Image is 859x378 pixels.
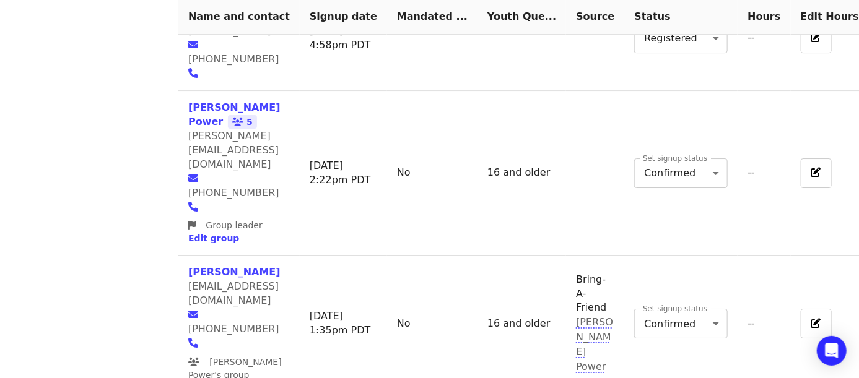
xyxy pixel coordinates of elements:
[188,233,239,243] span: Edit group
[188,232,239,245] button: Edit group
[188,337,206,349] a: phone icon
[188,357,199,367] i: users icon
[300,91,387,256] td: [DATE] 2:22pm PDT
[188,309,206,320] a: envelope icon
[188,266,281,278] a: [PERSON_NAME]
[643,305,707,312] label: Set signup status
[188,323,279,335] span: [PHONE_NUMBER]
[188,201,198,213] i: phone icon
[188,280,279,306] span: [EMAIL_ADDRESS][DOMAIN_NAME]
[387,91,477,256] td: No
[188,39,206,51] a: envelope icon
[188,220,196,231] i: flag icon
[817,336,847,366] div: Open Intercom Messenger
[188,173,198,184] i: envelope icon
[188,130,279,170] span: [PERSON_NAME][EMAIL_ADDRESS][DOMAIN_NAME]
[634,158,728,188] div: Confirmed
[477,91,566,256] td: 16 and older
[188,309,198,320] i: envelope icon
[576,316,613,372] span: [PERSON_NAME] Power
[188,67,206,79] a: phone icon
[206,220,262,230] span: Group leader
[188,67,198,79] i: phone icon
[228,115,257,129] span: 5
[487,11,556,23] span: Youth Question
[188,11,279,37] span: [EMAIL_ADDRESS][DOMAIN_NAME]
[188,39,198,51] i: envelope icon
[188,173,206,184] a: envelope icon
[643,155,707,162] label: Set signup status
[188,187,279,199] span: [PHONE_NUMBER]
[188,53,279,65] span: [PHONE_NUMBER]
[811,166,821,178] i: pen-to-square icon
[634,11,671,23] span: Status
[188,337,198,349] i: phone icon
[397,11,468,23] span: Mandated Service
[634,309,728,338] div: Confirmed
[576,315,614,374] span: Recruited by supporter Leah Power
[188,101,281,127] a: [PERSON_NAME] Power
[738,91,790,256] td: --
[232,117,243,127] i: users icon
[634,24,728,53] div: Registered
[188,201,206,213] a: phone icon
[811,317,821,329] i: pen-to-square icon
[811,32,821,43] i: pen-to-square icon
